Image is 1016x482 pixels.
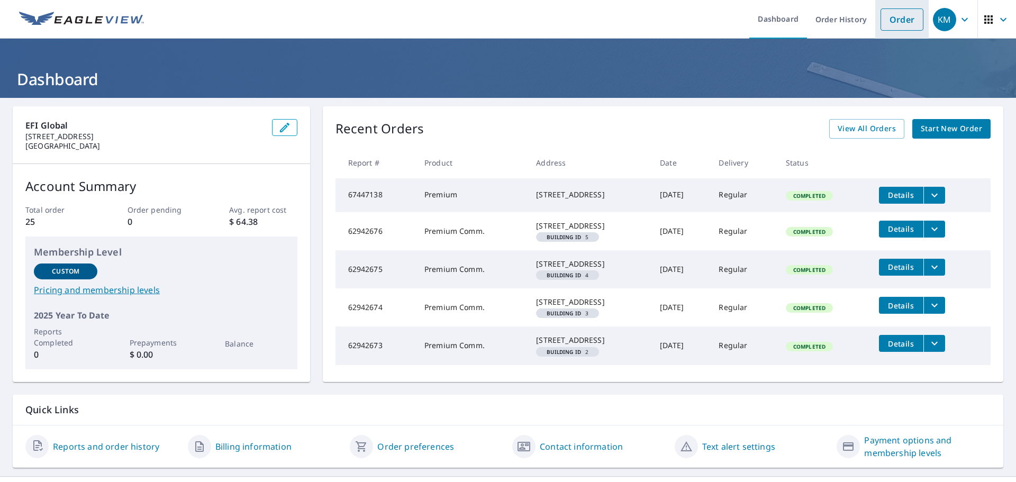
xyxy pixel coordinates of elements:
[128,204,195,215] p: Order pending
[651,326,710,365] td: [DATE]
[416,250,528,288] td: Premium Comm.
[885,262,917,272] span: Details
[13,68,1003,90] h1: Dashboard
[885,301,917,311] span: Details
[787,266,832,274] span: Completed
[710,250,777,288] td: Regular
[528,147,651,178] th: Address
[787,343,832,350] span: Completed
[651,288,710,326] td: [DATE]
[536,297,643,307] div: [STREET_ADDRESS]
[377,440,454,453] a: Order preferences
[710,178,777,212] td: Regular
[829,119,904,139] a: View All Orders
[128,215,195,228] p: 0
[229,204,297,215] p: Avg. report cost
[536,335,643,345] div: [STREET_ADDRESS]
[34,284,289,296] a: Pricing and membership levels
[787,304,832,312] span: Completed
[838,122,896,135] span: View All Orders
[34,348,97,361] p: 0
[225,338,288,349] p: Balance
[540,234,595,240] span: 5
[879,221,923,238] button: detailsBtn-62942676
[787,228,832,235] span: Completed
[53,440,159,453] a: Reports and order history
[710,326,777,365] td: Regular
[229,215,297,228] p: $ 64.38
[25,141,264,151] p: [GEOGRAPHIC_DATA]
[547,311,581,316] em: Building ID
[787,192,832,199] span: Completed
[130,337,193,348] p: Prepayments
[25,403,991,416] p: Quick Links
[879,187,923,204] button: detailsBtn-67447138
[651,212,710,250] td: [DATE]
[416,178,528,212] td: Premium
[702,440,775,453] a: Text alert settings
[34,309,289,322] p: 2025 Year To Date
[25,177,297,196] p: Account Summary
[540,349,595,354] span: 2
[651,250,710,288] td: [DATE]
[651,147,710,178] th: Date
[416,212,528,250] td: Premium Comm.
[710,288,777,326] td: Regular
[536,221,643,231] div: [STREET_ADDRESS]
[885,339,917,349] span: Details
[923,187,945,204] button: filesDropdownBtn-67447138
[651,178,710,212] td: [DATE]
[215,440,292,453] a: Billing information
[885,224,917,234] span: Details
[335,178,416,212] td: 67447138
[923,297,945,314] button: filesDropdownBtn-62942674
[710,212,777,250] td: Regular
[923,259,945,276] button: filesDropdownBtn-62942675
[912,119,991,139] a: Start New Order
[34,245,289,259] p: Membership Level
[536,259,643,269] div: [STREET_ADDRESS]
[34,326,97,348] p: Reports Completed
[923,221,945,238] button: filesDropdownBtn-62942676
[25,132,264,141] p: [STREET_ADDRESS]
[52,267,79,276] p: Custom
[25,204,93,215] p: Total order
[335,212,416,250] td: 62942676
[335,250,416,288] td: 62942675
[416,288,528,326] td: Premium Comm.
[864,434,991,459] a: Payment options and membership levels
[25,215,93,228] p: 25
[416,326,528,365] td: Premium Comm.
[777,147,870,178] th: Status
[885,190,917,200] span: Details
[335,147,416,178] th: Report #
[416,147,528,178] th: Product
[335,288,416,326] td: 62942674
[879,335,923,352] button: detailsBtn-62942673
[335,326,416,365] td: 62942673
[879,297,923,314] button: detailsBtn-62942674
[547,349,581,354] em: Building ID
[933,8,956,31] div: KM
[536,189,643,200] div: [STREET_ADDRESS]
[921,122,982,135] span: Start New Order
[19,12,144,28] img: EV Logo
[881,8,923,31] a: Order
[540,311,595,316] span: 3
[540,440,623,453] a: Contact information
[710,147,777,178] th: Delivery
[540,272,595,278] span: 4
[130,348,193,361] p: $ 0.00
[547,234,581,240] em: Building ID
[335,119,424,139] p: Recent Orders
[547,272,581,278] em: Building ID
[25,119,264,132] p: EFI Global
[879,259,923,276] button: detailsBtn-62942675
[923,335,945,352] button: filesDropdownBtn-62942673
